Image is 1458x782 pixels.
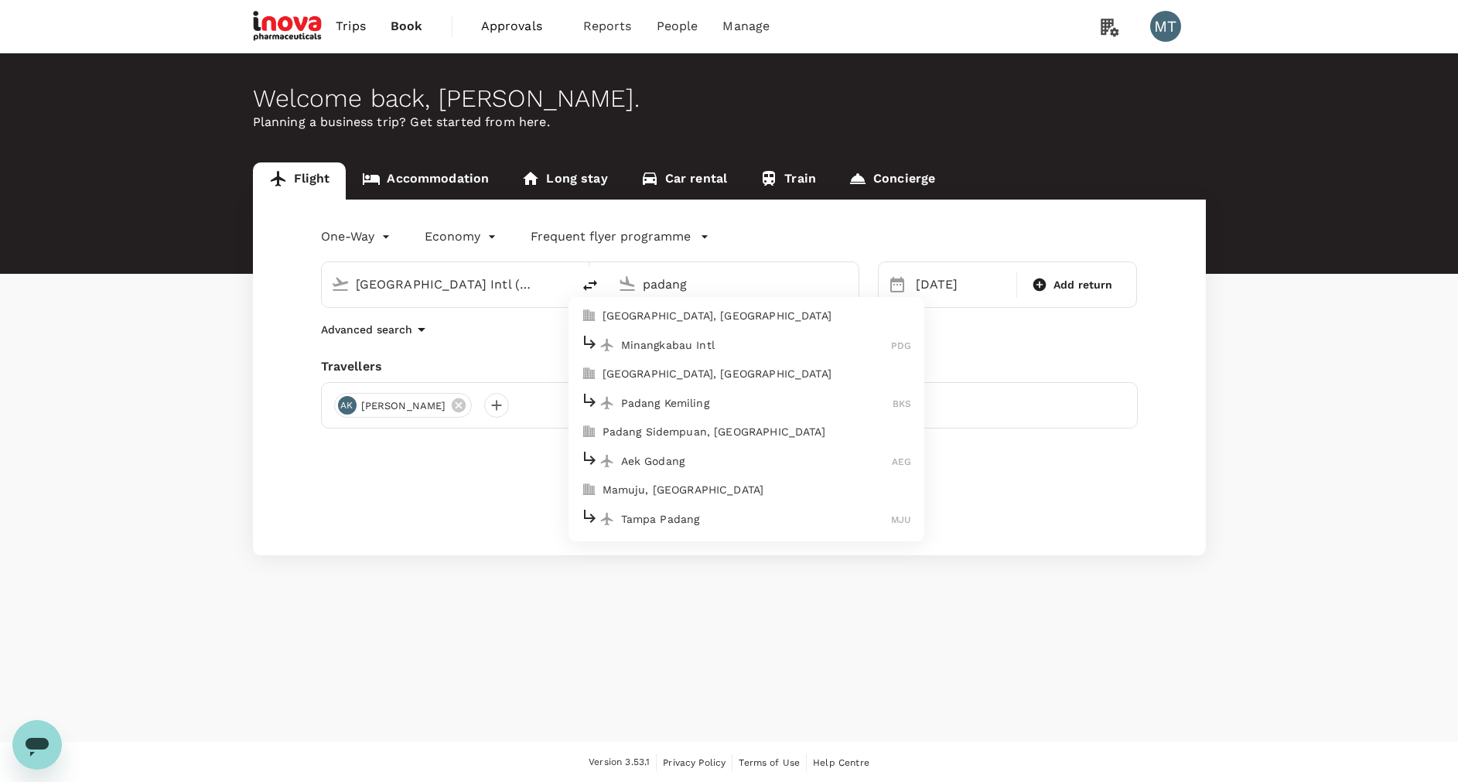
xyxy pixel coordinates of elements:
a: Car rental [624,162,744,200]
img: city-icon [581,482,596,497]
div: AK [338,396,357,415]
div: Economy [425,224,500,249]
div: One-Way [321,224,394,249]
p: [GEOGRAPHIC_DATA], [GEOGRAPHIC_DATA] [603,308,912,323]
p: Advanced search [321,322,412,337]
div: MT [1150,11,1181,42]
span: Manage [722,17,770,36]
p: Minangkabau Intl [621,337,892,353]
button: delete [572,267,609,304]
img: iNova Pharmaceuticals [253,9,324,43]
img: flight-icon [599,511,615,527]
span: Version 3.53.1 [589,755,650,770]
input: Depart from [356,272,539,296]
p: Planning a business trip? Get started from here. [253,113,1206,131]
a: Long stay [505,162,623,200]
input: Going to [643,272,826,296]
p: Padang Kemiling [621,395,893,411]
a: Train [743,162,832,200]
span: [PERSON_NAME] [352,398,456,414]
a: Accommodation [346,162,505,200]
img: city-icon [581,366,596,381]
p: Padang Sidempuan, [GEOGRAPHIC_DATA] [603,424,912,439]
span: People [657,17,698,36]
a: Help Centre [813,754,869,771]
a: Privacy Policy [663,754,726,771]
span: Approvals [481,17,558,36]
p: Mamuju, [GEOGRAPHIC_DATA] [603,482,912,497]
span: MJU [891,514,911,525]
span: Reports [583,17,632,36]
span: BKS [893,398,911,409]
div: [DATE] [910,269,1013,300]
span: Terms of Use [739,757,800,768]
div: AK[PERSON_NAME] [334,393,473,418]
iframe: Button to launch messaging window [12,720,62,770]
div: Travellers [321,357,1138,376]
span: PDG [891,340,911,351]
a: Concierge [832,162,951,200]
span: Add return [1053,277,1113,293]
p: Frequent flyer programme [531,227,691,246]
p: [GEOGRAPHIC_DATA], [GEOGRAPHIC_DATA] [603,366,912,381]
a: Flight [253,162,347,200]
img: city-icon [581,308,596,323]
img: flight-icon [599,337,615,353]
span: Help Centre [813,757,869,768]
span: Trips [336,17,366,36]
img: city-icon [581,424,596,439]
p: Tampa Padang [621,511,892,527]
a: Terms of Use [739,754,800,771]
button: Open [561,282,564,285]
img: flight-icon [599,453,615,469]
button: Frequent flyer programme [531,227,709,246]
span: AEG [892,456,911,467]
div: Welcome back , [PERSON_NAME] . [253,84,1206,113]
button: Close [848,282,851,285]
span: Book [391,17,423,36]
p: Aek Godang [621,453,893,469]
span: Privacy Policy [663,757,726,768]
button: Advanced search [321,320,431,339]
img: flight-icon [599,395,615,411]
